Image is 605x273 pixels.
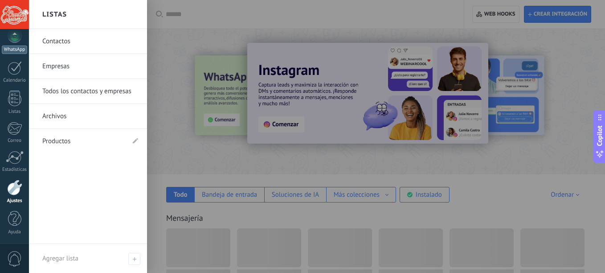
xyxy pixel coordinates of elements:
[42,79,138,104] a: Todos los contactos y empresas
[2,138,28,144] div: Correo
[2,167,28,173] div: Estadísticas
[42,54,138,79] a: Empresas
[42,29,138,54] a: Contactos
[42,0,67,29] h2: Listas
[2,109,28,115] div: Listas
[128,253,140,265] span: Agregar lista
[2,78,28,83] div: Calendario
[595,126,604,146] span: Copilot
[2,229,28,235] div: Ayuda
[42,104,138,129] a: Archivos
[2,45,27,54] div: WhatsApp
[42,254,78,263] span: Agregar lista
[2,198,28,204] div: Ajustes
[42,129,125,154] a: Productos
